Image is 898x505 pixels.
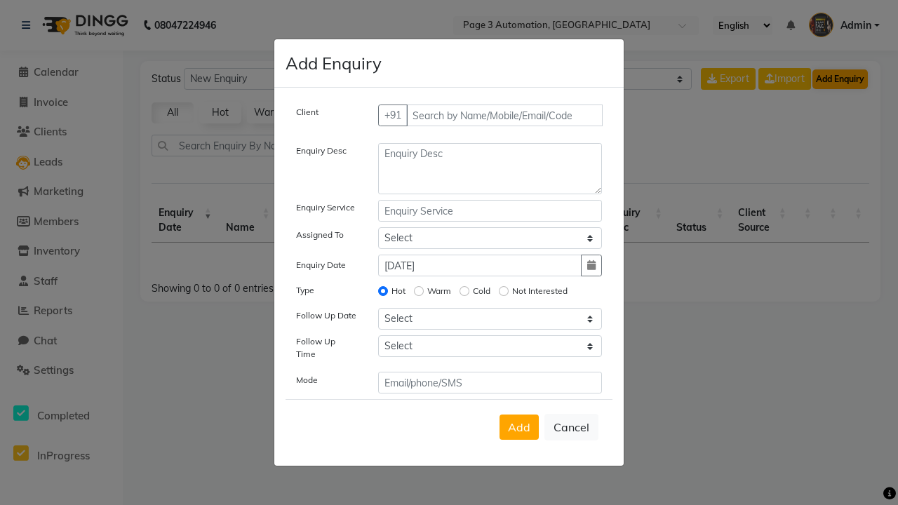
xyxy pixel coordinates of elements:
[296,374,318,386] label: Mode
[406,105,603,126] input: Search by Name/Mobile/Email/Code
[508,420,530,434] span: Add
[378,372,603,393] input: Email/phone/SMS
[391,285,406,297] label: Hot
[296,201,355,214] label: Enquiry Service
[378,200,603,222] input: Enquiry Service
[512,285,568,297] label: Not Interested
[296,259,346,271] label: Enquiry Date
[296,106,319,119] label: Client
[296,309,356,322] label: Follow Up Date
[473,285,490,297] label: Cold
[296,144,347,157] label: Enquiry Desc
[427,285,451,297] label: Warm
[296,284,314,297] label: Type
[544,414,598,440] button: Cancel
[500,415,539,440] button: Add
[378,105,408,126] button: +91
[296,335,357,361] label: Follow Up Time
[296,229,344,241] label: Assigned To
[286,50,382,76] h4: Add Enquiry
